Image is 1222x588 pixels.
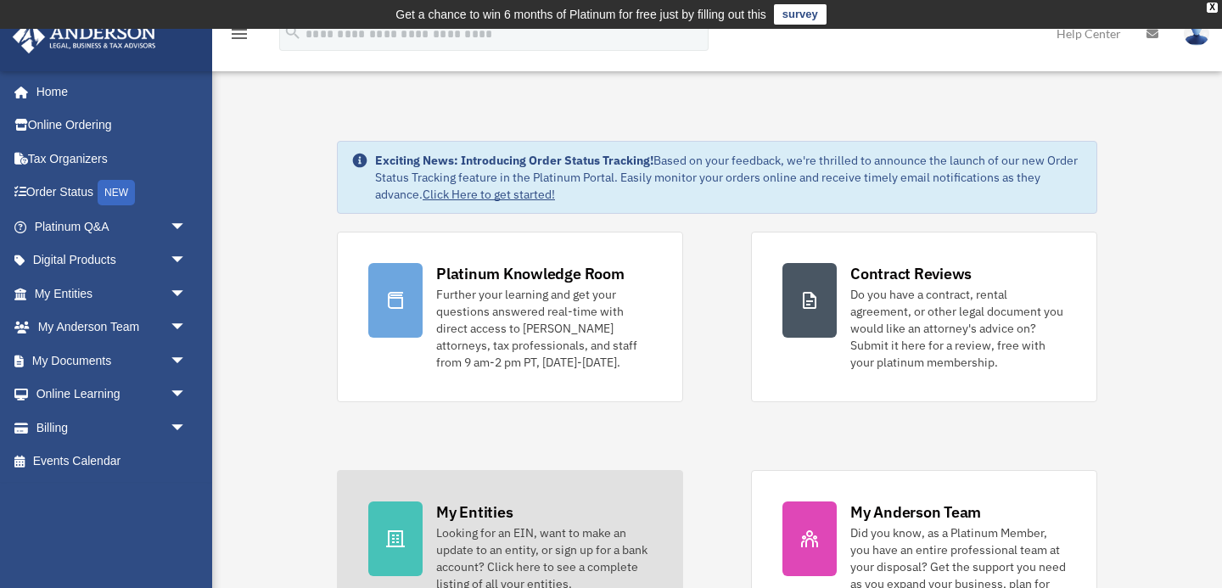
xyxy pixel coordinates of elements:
[436,501,513,523] div: My Entities
[395,4,766,25] div: Get a chance to win 6 months of Platinum for free just by filling out this
[12,142,212,176] a: Tax Organizers
[12,75,204,109] a: Home
[170,210,204,244] span: arrow_drop_down
[12,176,212,210] a: Order StatusNEW
[170,277,204,311] span: arrow_drop_down
[850,501,981,523] div: My Anderson Team
[1207,3,1218,13] div: close
[170,378,204,412] span: arrow_drop_down
[283,23,302,42] i: search
[12,277,212,311] a: My Entitiesarrow_drop_down
[375,152,1083,203] div: Based on your feedback, we're thrilled to announce the launch of our new Order Status Tracking fe...
[436,263,625,284] div: Platinum Knowledge Room
[170,311,204,345] span: arrow_drop_down
[850,263,972,284] div: Contract Reviews
[423,187,555,202] a: Click Here to get started!
[98,180,135,205] div: NEW
[170,344,204,378] span: arrow_drop_down
[850,286,1066,371] div: Do you have a contract, rental agreement, or other legal document you would like an attorney's ad...
[337,232,683,402] a: Platinum Knowledge Room Further your learning and get your questions answered real-time with dire...
[375,153,653,168] strong: Exciting News: Introducing Order Status Tracking!
[12,311,212,344] a: My Anderson Teamarrow_drop_down
[170,411,204,445] span: arrow_drop_down
[12,411,212,445] a: Billingarrow_drop_down
[12,445,212,479] a: Events Calendar
[751,232,1097,402] a: Contract Reviews Do you have a contract, rental agreement, or other legal document you would like...
[12,210,212,244] a: Platinum Q&Aarrow_drop_down
[436,286,652,371] div: Further your learning and get your questions answered real-time with direct access to [PERSON_NAM...
[12,378,212,412] a: Online Learningarrow_drop_down
[774,4,827,25] a: survey
[12,109,212,143] a: Online Ordering
[170,244,204,278] span: arrow_drop_down
[229,24,249,44] i: menu
[12,344,212,378] a: My Documentsarrow_drop_down
[1184,21,1209,46] img: User Pic
[229,30,249,44] a: menu
[12,244,212,277] a: Digital Productsarrow_drop_down
[8,20,161,53] img: Anderson Advisors Platinum Portal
